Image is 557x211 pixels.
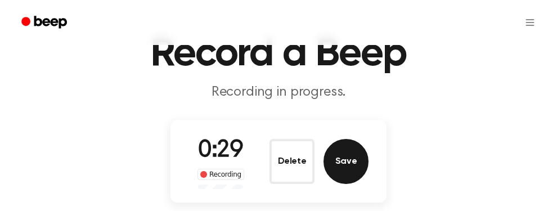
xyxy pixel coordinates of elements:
[197,169,244,180] div: Recording
[62,83,495,102] p: Recording in progress.
[324,139,369,184] button: Save Audio Record
[269,139,315,184] button: Delete Audio Record
[14,34,543,74] h1: Record a Beep
[198,139,243,163] span: 0:29
[516,9,543,36] button: Open menu
[14,12,77,34] a: Beep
